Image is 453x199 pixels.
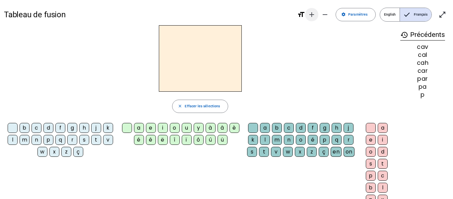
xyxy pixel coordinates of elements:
div: f [55,123,65,133]
div: w [37,147,47,157]
div: l [260,135,270,145]
div: ü [218,135,227,145]
div: ë [158,135,168,145]
div: n [284,135,294,145]
button: Entrer en plein écran [436,8,449,21]
div: ç [319,147,329,157]
div: ô [194,135,204,145]
mat-button-toggle-group: Language selection [380,8,432,22]
div: û [206,135,216,145]
mat-icon: add [308,11,316,19]
div: h [332,123,342,133]
div: q [55,135,65,145]
span: Paramètres [348,12,367,18]
div: y [194,123,204,133]
div: b [366,183,376,193]
div: p [366,171,376,181]
div: t [259,147,269,157]
div: z [307,147,317,157]
div: o [170,123,180,133]
div: i [158,123,168,133]
div: c [378,171,388,181]
div: î [170,135,180,145]
div: j [344,123,354,133]
button: Diminuer la taille de la police [318,8,332,21]
div: x [295,147,305,157]
div: é [134,135,144,145]
div: d [378,147,388,157]
div: k [103,123,113,133]
button: Paramètres [336,8,376,21]
span: Effacer les sélections [185,103,220,109]
div: l [378,183,388,193]
div: x [49,147,59,157]
span: English [380,8,400,21]
div: r [344,135,354,145]
div: l [8,135,18,145]
div: cah [400,60,445,66]
div: u [182,123,192,133]
div: e [146,123,156,133]
div: a [378,123,388,133]
div: o [366,147,376,157]
div: b [272,123,282,133]
div: d [43,123,53,133]
div: f [308,123,318,133]
h3: Précédents [400,29,445,41]
div: w [283,147,293,157]
div: g [67,123,77,133]
div: à [206,123,216,133]
div: d [296,123,306,133]
div: r [67,135,77,145]
div: s [247,147,257,157]
div: en [331,147,342,157]
div: g [320,123,330,133]
div: p [320,135,330,145]
div: k [248,135,258,145]
div: cal [400,52,445,58]
button: Augmenter la taille de la police [305,8,318,21]
div: s [79,135,89,145]
mat-icon: open_in_full [438,11,446,19]
div: car [400,68,445,74]
div: a [134,123,144,133]
div: pa [400,84,445,90]
button: Effacer les sélections [172,100,228,113]
h1: Tableau de fusion [4,7,293,23]
div: m [20,135,30,145]
div: z [61,147,71,157]
div: t [91,135,101,145]
div: ç [73,147,83,157]
mat-icon: close [178,104,182,109]
div: v [103,135,113,145]
div: s [366,159,376,169]
div: m [272,135,282,145]
span: Français [400,8,431,21]
div: e [366,135,376,145]
div: ê [146,135,156,145]
div: p [43,135,53,145]
div: q [332,135,342,145]
mat-icon: history [400,31,408,39]
div: c [284,123,294,133]
div: t [378,159,388,169]
div: i [378,135,388,145]
div: cav [400,44,445,50]
div: é [308,135,318,145]
mat-icon: settings [341,12,346,17]
div: v [271,147,281,157]
div: c [32,123,41,133]
mat-icon: remove [321,11,329,19]
div: p [400,92,445,98]
div: on [344,147,355,157]
div: j [91,123,101,133]
div: è [229,123,239,133]
div: h [79,123,89,133]
div: â [218,123,227,133]
div: o [296,135,306,145]
div: ï [182,135,192,145]
div: par [400,76,445,82]
mat-icon: format_size [297,11,305,19]
div: a [260,123,270,133]
div: b [20,123,30,133]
